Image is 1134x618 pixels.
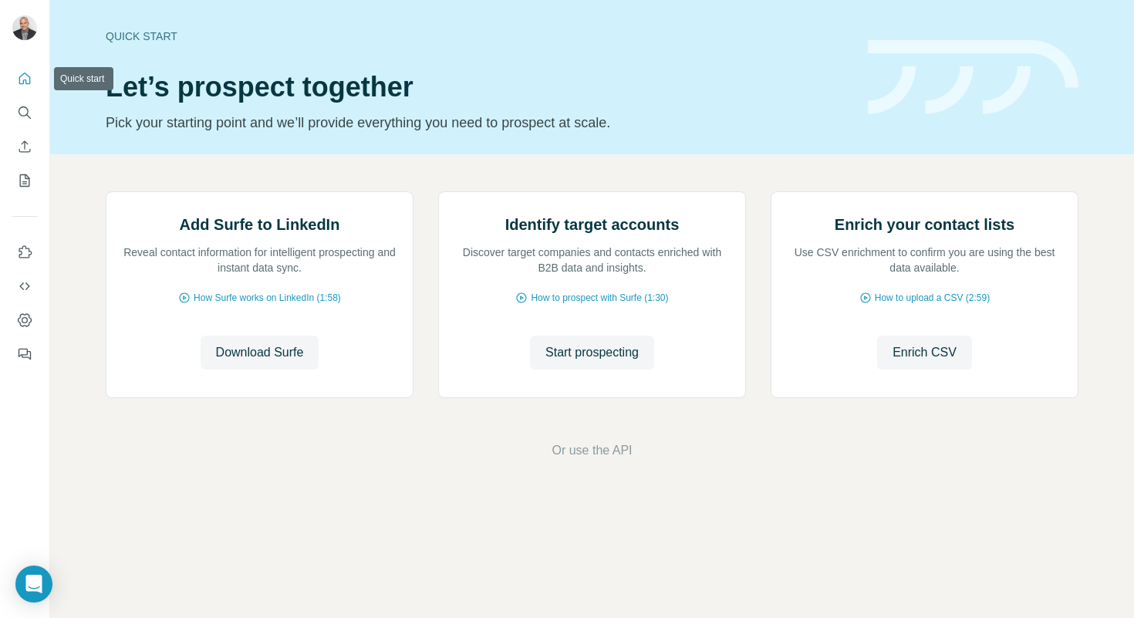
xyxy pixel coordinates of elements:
button: Use Surfe API [12,272,37,300]
h1: Let’s prospect together [106,72,849,103]
div: Open Intercom Messenger [15,566,52,603]
button: Or use the API [552,441,632,460]
button: Search [12,99,37,127]
button: Dashboard [12,306,37,334]
button: My lists [12,167,37,194]
button: Feedback [12,340,37,368]
span: How Surfe works on LinkedIn (1:58) [194,291,341,305]
p: Discover target companies and contacts enriched with B2B data and insights. [454,245,730,275]
span: Start prospecting [545,343,639,362]
p: Reveal contact information for intelligent prospecting and instant data sync. [122,245,397,275]
p: Use CSV enrichment to confirm you are using the best data available. [787,245,1062,275]
h2: Enrich your contact lists [835,214,1014,235]
span: How to upload a CSV (2:59) [875,291,990,305]
span: Download Surfe [216,343,304,362]
button: Use Surfe on LinkedIn [12,238,37,266]
p: Pick your starting point and we’ll provide everything you need to prospect at scale. [106,112,849,133]
button: Download Surfe [201,336,319,370]
div: Quick start [106,29,849,44]
img: Avatar [12,15,37,40]
button: Quick start [12,65,37,93]
img: banner [868,40,1078,115]
h2: Add Surfe to LinkedIn [180,214,340,235]
button: Enrich CSV [12,133,37,160]
button: Enrich CSV [877,336,972,370]
span: How to prospect with Surfe (1:30) [531,291,668,305]
span: Enrich CSV [893,343,957,362]
button: Start prospecting [530,336,654,370]
h2: Identify target accounts [505,214,680,235]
